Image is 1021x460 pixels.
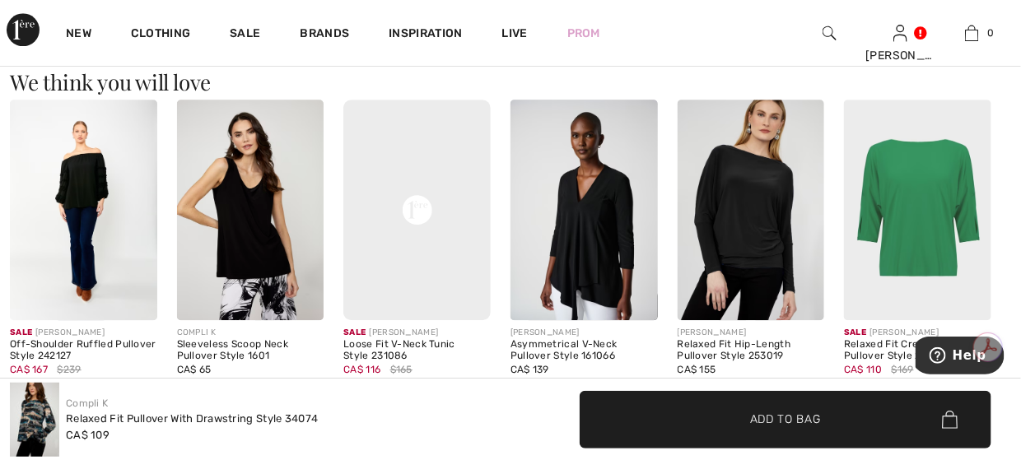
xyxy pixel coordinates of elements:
[10,72,1011,93] h3: We think you will love
[916,337,1005,378] iframe: Opens a widget where you can find more information
[502,25,528,42] a: Live
[678,327,825,339] div: [PERSON_NAME]
[301,26,350,44] a: Brands
[678,100,825,320] img: Relaxed Fit Hip-Length Pullover Style 253019
[66,397,108,409] a: Compli K
[343,328,366,337] span: Sale
[510,327,658,339] div: [PERSON_NAME]
[844,339,991,362] div: Relaxed Fit Crew Neck Pullover Style 251063
[844,100,991,320] img: Relaxed Fit Crew Neck Pullover Style 251063
[10,364,48,375] span: CA$ 167
[10,339,157,362] div: Off-Shoulder Ruffled Pullover Style 242127
[510,364,549,375] span: CA$ 139
[10,383,59,457] img: Relaxed Fit Pullover with Drawstring Style 34074
[343,100,491,320] a: Loose Fit V-Neck Tunic Style 231086
[343,339,491,362] div: Loose Fit V-Neck Tunic Style 231086
[131,26,190,44] a: Clothing
[177,100,324,320] img: Sleeveless Scoop Neck Pullover Style 1601
[389,26,462,44] span: Inspiration
[10,100,157,320] img: Off-Shoulder Ruffled Pullover Style 242127
[510,339,658,362] div: Asymmetrical V-Neck Pullover Style 161066
[10,327,157,339] div: [PERSON_NAME]
[177,327,324,339] div: COMPLI K
[965,23,979,43] img: My Bag
[750,411,821,428] span: Add to Bag
[580,391,991,448] button: Add to Bag
[844,328,866,337] span: Sale
[678,364,716,375] span: CA$ 155
[177,339,324,362] div: Sleeveless Scoop Neck Pullover Style 1601
[343,327,491,339] div: [PERSON_NAME]
[177,364,212,375] span: CA$ 65
[823,23,837,43] img: search the website
[403,100,432,320] img: logo_circle.svg
[567,25,600,42] a: Prom
[865,47,935,64] div: [PERSON_NAME]
[678,339,825,362] div: Relaxed Fit Hip-Length Pullover Style 253019
[390,362,413,377] span: $165
[893,23,907,43] img: My Info
[66,411,318,427] div: Relaxed Fit Pullover With Drawstring Style 34074
[892,362,914,377] span: $169
[7,13,40,46] img: 1ère Avenue
[893,25,907,40] a: Sign In
[937,23,1007,43] a: 0
[10,328,32,337] span: Sale
[987,26,994,40] span: 0
[942,411,958,429] img: Bag.svg
[66,429,110,441] span: CA$ 109
[230,26,260,44] a: Sale
[844,364,882,375] span: CA$ 110
[57,362,81,377] span: $239
[343,364,380,375] span: CA$ 116
[66,26,91,44] a: New
[844,327,991,339] div: [PERSON_NAME]
[510,100,658,320] img: Asymmetrical V-Neck Pullover Style 161066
